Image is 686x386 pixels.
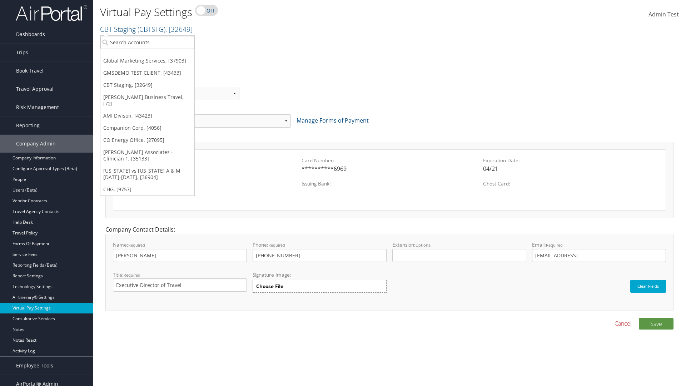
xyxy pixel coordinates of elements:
label: Security Code: [120,180,296,187]
a: Admin Test [648,4,679,26]
small: Required [268,242,285,248]
label: Name: [113,241,247,262]
label: Issuing Bank: [302,180,477,187]
div: Form of Payment Details: [100,133,679,225]
a: [US_STATE] vs [US_STATE] A & M [DATE]-[DATE], [36904] [100,165,194,183]
span: , [ 32649 ] [165,24,193,34]
label: Extension: [392,241,526,262]
input: Title:Required [113,278,247,292]
a: AMI Divison, [43423] [100,110,194,122]
label: Ghost Card: [483,180,658,187]
span: Employee Tools [16,357,53,375]
img: airportal-logo.png [16,5,87,21]
a: CBT Staging [100,24,193,34]
small: Required [124,272,140,278]
span: ( CBTSTG ) [138,24,165,34]
a: [PERSON_NAME] Associates - Clinician 1, [35133] [100,146,194,165]
a: CBT Staging, [32649] [100,79,194,91]
span: Dashboards [16,25,45,43]
a: Manage Forms of Payment [297,117,369,124]
input: Email:Required [532,249,666,262]
a: Global Marketing Services, [37903] [100,55,194,67]
label: Phone: [253,241,387,262]
span: Admin Test [648,10,679,18]
label: Email: [532,241,666,262]
label: Title: [113,271,247,292]
a: [PERSON_NAME] Business Travel, [72] [100,91,194,110]
a: GMSDEMO TEST CLIENT, [43433] [100,67,194,79]
a: CHG, [9757] [100,183,194,196]
a: Companion Corp, [4056] [100,122,194,134]
label: Card Vendor: [120,157,296,164]
div: Form of Payment: [100,106,679,133]
span: Travel Approval [16,80,54,98]
input: Extension:Optional [392,249,526,262]
input: Search Accounts [100,36,194,49]
label: Choose File [253,280,387,293]
small: Required [128,242,145,248]
div: Company Contact Details: [100,225,679,318]
span: Reporting [16,117,40,134]
small: Optional [416,242,432,248]
small: Required [546,242,563,248]
a: CO Energy Office, [27095] [100,134,194,146]
span: Trips [16,44,28,61]
h1: Virtual Pay Settings [100,5,486,20]
span: Company Admin [16,135,56,153]
label: Expiration Date: [483,157,658,164]
span: Book Travel [16,62,44,80]
label: Card Number: [302,157,477,164]
input: Name:Required [113,249,247,262]
label: Signature Image: [253,271,387,280]
div: Discover [120,164,296,173]
span: Risk Management [16,98,59,116]
a: Cancel [615,319,632,328]
button: Clear Fields [630,280,666,293]
div: 04/21 [483,164,658,173]
input: Phone:Required [253,249,387,262]
button: Save [639,318,673,330]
